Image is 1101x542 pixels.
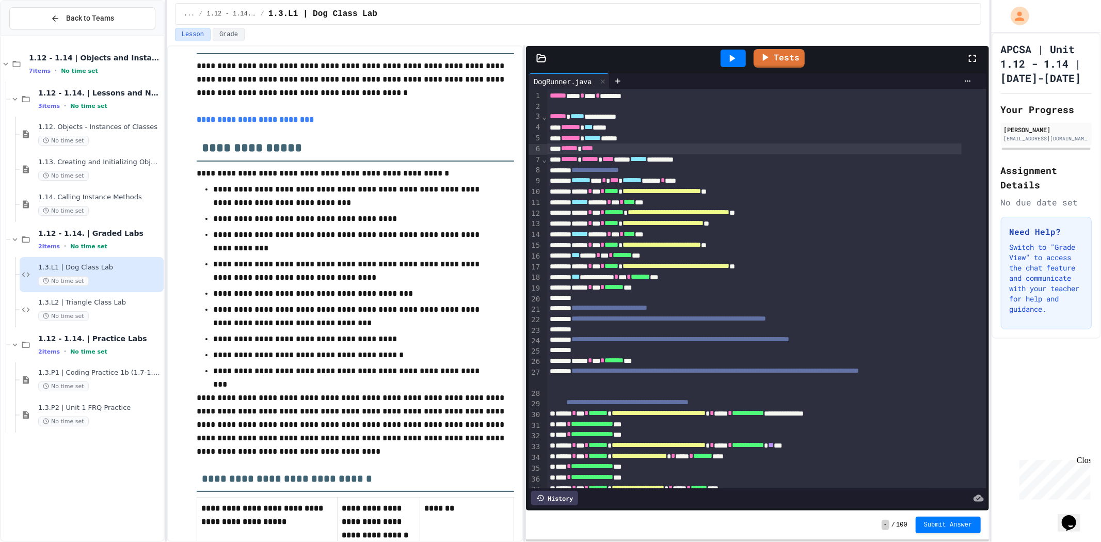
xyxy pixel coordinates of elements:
span: Fold line [541,113,547,121]
span: / [199,10,202,18]
span: 1.3.L1 | Dog Class Lab [268,8,377,20]
span: - [882,520,889,530]
div: 36 [529,474,541,485]
div: 26 [529,357,541,368]
div: Chat with us now!Close [4,4,71,66]
span: • [64,102,66,110]
div: 27 [529,368,541,389]
div: 35 [529,464,541,474]
div: 13 [529,219,541,230]
span: No time set [38,171,89,181]
span: • [64,242,66,250]
button: Submit Answer [916,517,981,533]
div: 21 [529,305,541,315]
span: 1.12. Objects - Instances of Classes [38,123,162,132]
span: 1.3.L2 | Triangle Class Lab [38,298,162,307]
span: • [55,67,57,75]
span: 2 items [38,243,60,250]
span: 1.12 - 1.14. | Practice Labs [38,334,162,343]
div: 32 [529,431,541,442]
div: 1 [529,91,541,102]
div: 16 [529,251,541,262]
div: DogRunner.java [529,73,610,89]
div: 20 [529,294,541,305]
span: / [261,10,264,18]
div: My Account [1000,4,1032,28]
span: 7 items [29,68,51,74]
span: No time set [38,311,89,321]
span: 1.12 - 1.14. | Graded Labs [38,229,162,238]
p: Switch to "Grade View" to access the chat feature and communicate with your teacher for help and ... [1010,242,1083,314]
div: [EMAIL_ADDRESS][DOMAIN_NAME] [1004,135,1089,142]
div: 5 [529,133,541,144]
button: Grade [213,28,245,41]
span: 1.3.P2 | Unit 1 FRQ Practice [38,404,162,412]
span: No time set [38,276,89,286]
h3: Need Help? [1010,226,1083,238]
span: No time set [61,68,98,74]
div: 30 [529,410,541,421]
div: 34 [529,453,541,464]
button: Lesson [175,28,211,41]
span: 1.12 - 1.14. | Graded Labs [207,10,257,18]
span: 1.3.L1 | Dog Class Lab [38,263,162,272]
div: History [531,491,578,505]
span: 2 items [38,348,60,355]
span: • [64,347,66,356]
span: 1.12 - 1.14 | Objects and Instances of Classes [29,53,162,62]
span: 1.3.P1 | Coding Practice 1b (1.7-1.15) [38,369,162,377]
div: No due date set [1001,196,1092,209]
span: No time set [38,136,89,146]
div: 2 [529,102,541,112]
iframe: chat widget [1058,501,1091,532]
div: DogRunner.java [529,76,597,87]
span: 1.14. Calling Instance Methods [38,193,162,202]
div: 22 [529,315,541,326]
button: Back to Teams [9,7,155,29]
span: No time set [70,243,107,250]
h2: Your Progress [1001,102,1092,117]
div: 8 [529,165,541,176]
div: 4 [529,122,541,133]
span: No time set [38,206,89,216]
div: 12 [529,209,541,219]
span: No time set [70,103,107,109]
span: Fold line [541,155,547,164]
h1: APCSA | Unit 1.12 - 1.14 | [DATE]-[DATE] [1001,42,1092,85]
h2: Assignment Details [1001,163,1092,192]
div: 10 [529,187,541,198]
div: 19 [529,283,541,294]
div: 25 [529,346,541,357]
div: 11 [529,198,541,209]
div: 33 [529,442,541,453]
span: 1.12 - 1.14. | Lessons and Notes [38,88,162,98]
div: 37 [529,485,541,496]
div: 17 [529,262,541,273]
div: 9 [529,176,541,187]
div: 23 [529,326,541,336]
iframe: chat widget [1015,456,1091,500]
div: 18 [529,273,541,283]
span: / [891,521,895,529]
span: Back to Teams [66,13,114,24]
span: ... [184,10,195,18]
div: 15 [529,241,541,251]
span: 100 [896,521,907,529]
div: 14 [529,230,541,241]
div: 31 [529,421,541,432]
div: [PERSON_NAME] [1004,125,1089,134]
div: 28 [529,389,541,399]
span: No time set [38,381,89,391]
span: 3 items [38,103,60,109]
span: No time set [70,348,107,355]
div: 3 [529,111,541,122]
span: No time set [38,417,89,426]
div: 6 [529,144,541,155]
div: 29 [529,399,541,410]
a: Tests [754,49,805,68]
span: Submit Answer [924,521,972,529]
div: 24 [529,336,541,347]
span: 1.13. Creating and Initializing Objects: Constructors [38,158,162,167]
div: 7 [529,155,541,166]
